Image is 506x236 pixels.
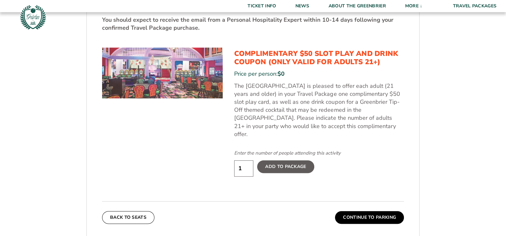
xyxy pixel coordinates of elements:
[19,3,47,31] img: Greenbrier Tip-Off
[234,150,404,156] div: Enter the number of people attending this activity
[257,160,314,173] label: Add To Package
[102,16,393,32] strong: You should expect to receive the email from a Personal Hospitality Expert within 10-14 days follo...
[234,70,404,78] div: Price per person:
[102,48,223,99] img: Complimentary $50 Slot Play and Drink Coupon (Only Valid for Adults 21+)
[102,211,154,224] button: Back To Seats
[234,82,404,138] p: The [GEOGRAPHIC_DATA] is pleased to offer each adult (21 years and older) in your Travel Package ...
[278,70,285,78] span: $0
[234,49,404,66] h3: Complimentary $50 Slot Play and Drink Coupon (Only Valid for Adults 21+)
[335,211,404,224] button: Continue To Parking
